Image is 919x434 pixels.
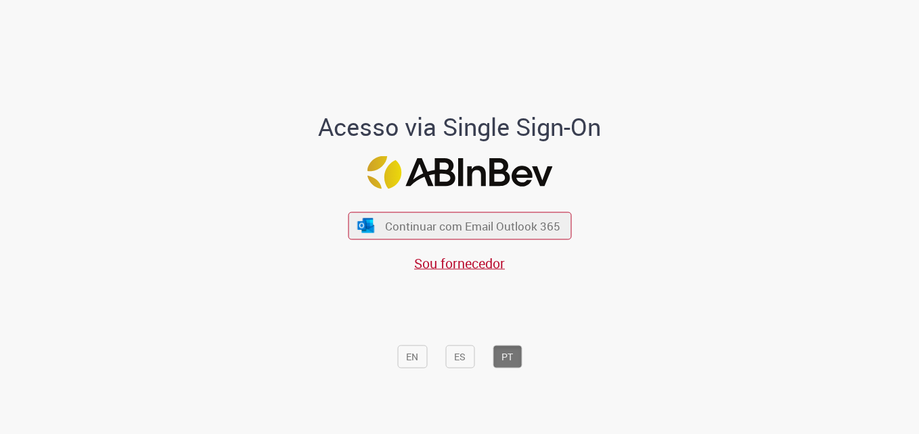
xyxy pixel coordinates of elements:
button: ícone Azure/Microsoft 360 Continuar com Email Outlook 365 [348,212,571,239]
h1: Acesso via Single Sign-On [272,113,648,140]
span: Continuar com Email Outlook 365 [385,218,560,234]
button: EN [397,345,427,368]
button: ES [445,345,474,368]
a: Sou fornecedor [414,254,505,272]
img: ícone Azure/Microsoft 360 [357,218,376,233]
img: Logo ABInBev [367,156,552,189]
button: PT [493,345,522,368]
